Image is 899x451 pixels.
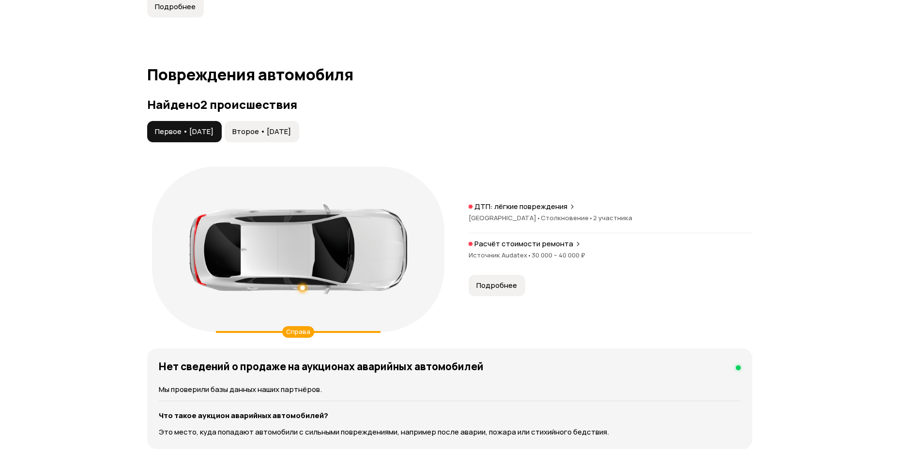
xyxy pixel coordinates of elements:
[159,384,741,395] p: Мы проверили базы данных наших партнёров.
[232,127,291,136] span: Второе • [DATE]
[469,213,541,222] span: [GEOGRAPHIC_DATA]
[159,427,741,437] p: Это место, куда попадают автомобили с сильными повреждениями, например после аварии, пожара или с...
[474,239,573,249] p: Расчёт стоимости ремонта
[469,251,532,259] span: Источник Audatex
[147,98,752,111] h3: Найдено 2 происшествия
[527,251,532,259] span: •
[159,410,328,421] strong: Что такое аукцион аварийных автомобилей?
[589,213,593,222] span: •
[476,281,517,290] span: Подробнее
[282,326,314,338] div: Справа
[469,275,525,296] button: Подробнее
[225,121,299,142] button: Второе • [DATE]
[155,2,196,12] span: Подробнее
[155,127,213,136] span: Первое • [DATE]
[147,121,222,142] button: Первое • [DATE]
[536,213,541,222] span: •
[159,360,484,373] h4: Нет сведений о продаже на аукционах аварийных автомобилей
[474,202,567,211] p: ДТП: лёгкие повреждения
[147,66,752,83] h1: Повреждения автомобиля
[541,213,593,222] span: Столкновение
[593,213,632,222] span: 2 участника
[532,251,585,259] span: 30 000 – 40 000 ₽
